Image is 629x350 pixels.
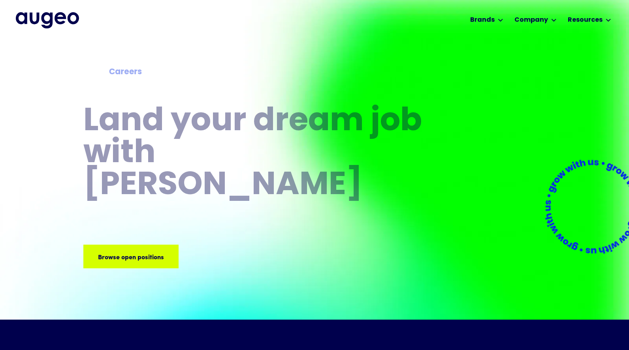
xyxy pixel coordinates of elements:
div: Brands [470,15,495,25]
div: Resources [568,15,603,25]
h1: Land your dream job﻿ with [PERSON_NAME] [83,106,425,202]
a: Browse open positions [83,245,179,268]
strong: Careers [109,68,142,76]
div: Company [514,15,548,25]
img: Augeo's full logo in midnight blue. [16,12,79,28]
a: home [16,12,79,28]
